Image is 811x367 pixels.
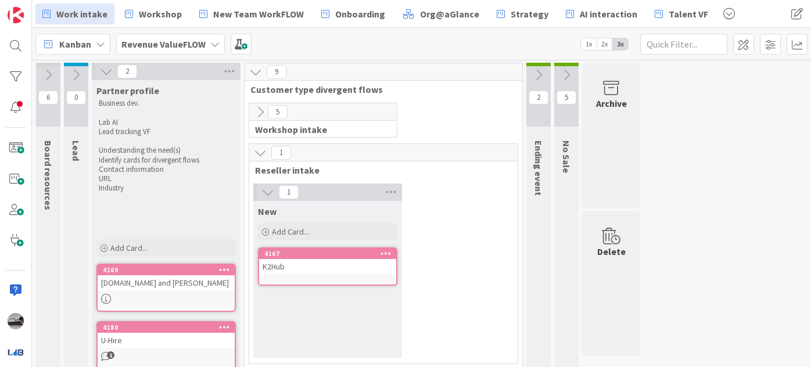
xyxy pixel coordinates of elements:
[271,146,291,160] span: 1
[99,99,234,108] p: Business dev.
[66,91,86,105] span: 0
[596,96,627,110] div: Archive
[70,141,82,161] span: Lead
[259,249,396,274] div: 4167K2Hub
[581,38,597,50] span: 1x
[557,91,576,105] span: 5
[533,141,544,196] span: Ending event
[139,7,182,21] span: Workshop
[314,3,392,24] a: Onboarding
[192,3,311,24] a: New Team WorkFLOW
[98,333,235,348] div: U-Hire
[98,322,235,333] div: 4180
[561,141,572,173] span: No Sale
[258,206,277,217] span: New
[255,124,382,135] span: Workshop intake
[107,351,114,359] span: 1
[597,244,626,258] div: Delete
[35,3,114,24] a: Work intake
[490,3,555,24] a: Strategy
[511,7,548,21] span: Strategy
[258,247,397,286] a: 4167K2Hub
[268,105,288,119] span: 5
[264,250,396,258] div: 4167
[98,275,235,290] div: [DOMAIN_NAME] and [PERSON_NAME]
[99,127,234,136] p: Lead tracking VF
[121,38,206,50] b: Revenue ValueFLOW
[110,243,148,253] span: Add Card...
[612,38,628,50] span: 3x
[98,322,235,348] div: 4180U-Hire
[59,37,91,51] span: Kanban
[99,156,234,165] p: Identify cards for divergent flows
[96,264,236,312] a: 4169[DOMAIN_NAME] and [PERSON_NAME]
[42,141,54,210] span: Board resources
[640,34,727,55] input: Quick Filter...
[117,64,137,78] span: 2
[669,7,708,21] span: Talent VF
[118,3,189,24] a: Workshop
[99,146,234,155] p: Understanding the need(s)
[267,65,286,79] span: 9
[8,7,24,23] img: Visit kanbanzone.com
[99,183,234,193] p: Industry
[98,265,235,275] div: 4169
[38,91,58,105] span: 6
[580,7,637,21] span: AI interaction
[213,7,304,21] span: New Team WorkFLOW
[96,85,159,96] span: Partner profile
[255,164,503,176] span: Reseller intake
[335,7,385,21] span: Onboarding
[648,3,715,24] a: Talent VF
[559,3,644,24] a: AI interaction
[99,165,234,174] p: Contact information
[396,3,486,24] a: Org@aGlance
[259,259,396,274] div: K2Hub
[597,38,612,50] span: 2x
[272,226,309,237] span: Add Card...
[99,174,234,183] p: URL
[56,7,107,21] span: Work intake
[103,323,235,332] div: 4180
[250,84,508,95] span: Customer type divergent flows
[103,266,235,274] div: 4169
[529,91,548,105] span: 2
[420,7,479,21] span: Org@aGlance
[8,344,24,360] img: avatar
[279,185,299,199] span: 1
[8,313,24,329] img: jB
[98,265,235,290] div: 4169[DOMAIN_NAME] and [PERSON_NAME]
[259,249,396,259] div: 4167
[99,118,234,127] p: Lab AI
